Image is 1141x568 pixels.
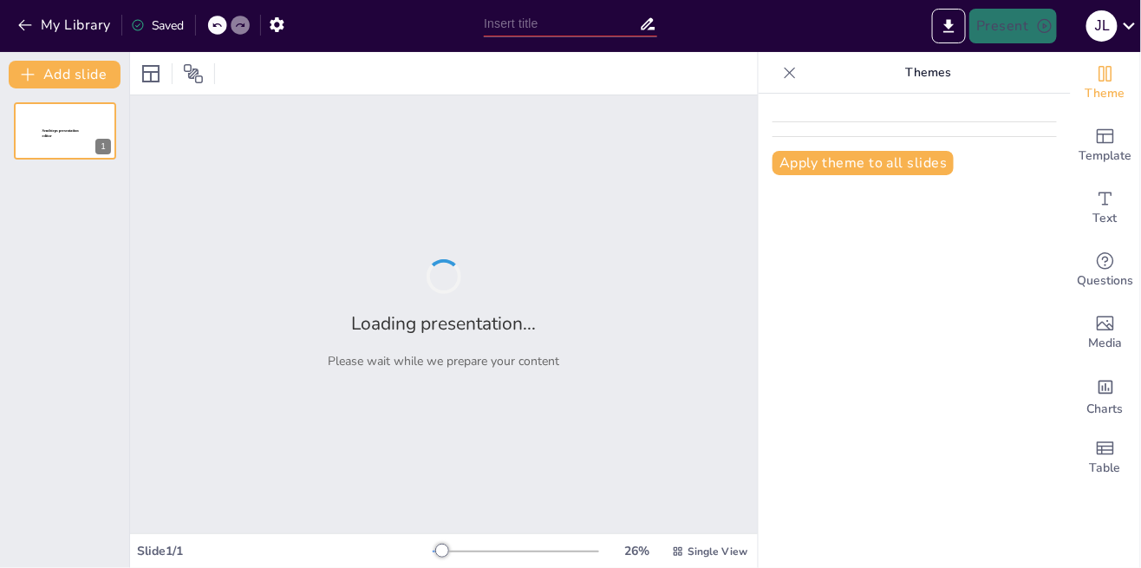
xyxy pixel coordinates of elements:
span: Theme [1086,84,1125,103]
div: Add a table [1071,427,1140,489]
p: Please wait while we prepare your content [329,353,560,369]
span: Table [1090,459,1121,478]
div: Slide 1 / 1 [137,543,433,559]
span: Single View [688,545,747,558]
span: Position [183,63,204,84]
p: Themes [804,52,1053,94]
div: Layout [137,60,165,88]
div: Change the overall theme [1071,52,1140,114]
button: Present [969,9,1056,43]
div: J L [1086,10,1118,42]
div: 26 % [616,543,658,559]
span: Sendsteps presentation editor [42,129,79,139]
div: 1 [95,139,111,154]
div: Add text boxes [1071,177,1140,239]
div: Add charts and graphs [1071,364,1140,427]
div: 1 [14,102,116,160]
span: Media [1089,334,1123,353]
button: My Library [13,11,118,39]
h2: Loading presentation... [352,311,537,336]
span: Questions [1078,271,1134,291]
input: Insert title [484,11,638,36]
div: Add images, graphics, shapes or video [1071,302,1140,364]
div: Add ready made slides [1071,114,1140,177]
button: J L [1086,9,1118,43]
span: Template [1079,147,1132,166]
button: Apply theme to all slides [773,151,954,175]
button: Export to PowerPoint [932,9,966,43]
button: Add slide [9,61,121,88]
span: Charts [1087,400,1124,419]
div: Saved [131,17,185,34]
div: Get real-time input from your audience [1071,239,1140,302]
span: Text [1093,209,1118,228]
